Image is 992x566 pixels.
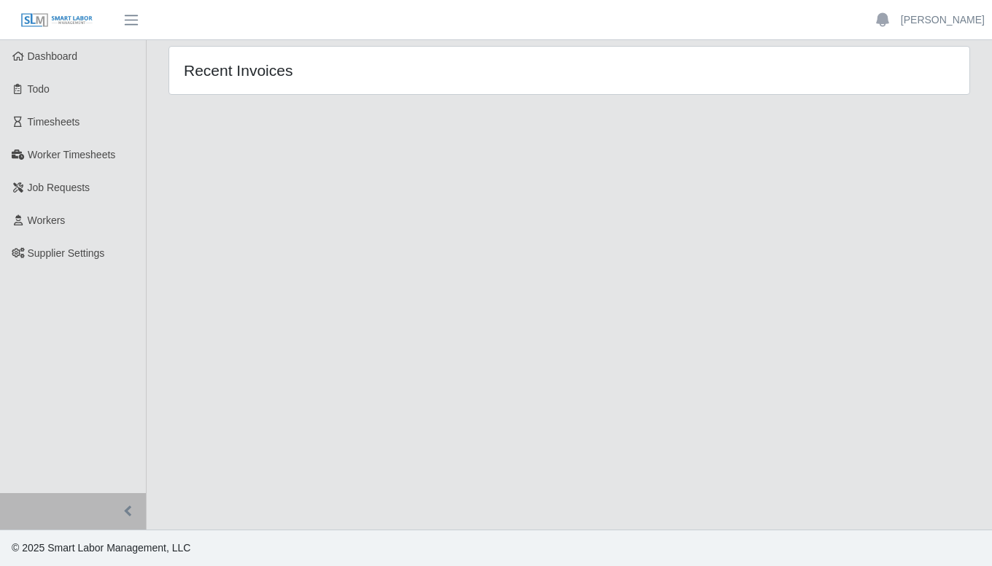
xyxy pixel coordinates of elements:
[28,50,78,62] span: Dashboard
[28,83,50,95] span: Todo
[28,247,105,259] span: Supplier Settings
[28,182,90,193] span: Job Requests
[184,61,492,80] h4: Recent Invoices
[901,12,985,28] a: [PERSON_NAME]
[20,12,93,28] img: SLM Logo
[28,214,66,226] span: Workers
[28,149,115,160] span: Worker Timesheets
[12,542,190,554] span: © 2025 Smart Labor Management, LLC
[28,116,80,128] span: Timesheets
